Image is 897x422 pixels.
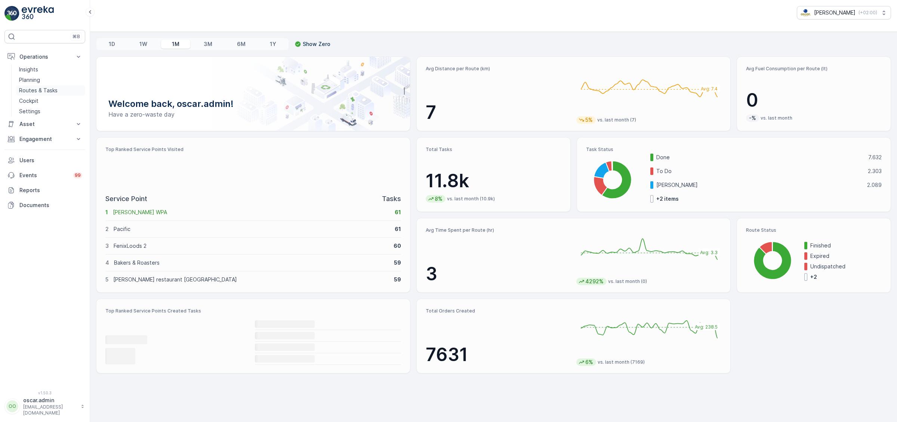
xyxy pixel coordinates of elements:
p: vs. last month [761,115,792,121]
p: 60 [394,242,401,250]
a: Documents [4,198,85,213]
p: 3M [204,40,212,48]
p: Total Orders Created [426,308,570,314]
p: [PERSON_NAME] [814,9,856,16]
p: Finished [810,242,882,249]
p: Total Tasks [426,147,561,153]
p: -% [748,114,757,122]
p: [EMAIL_ADDRESS][DOMAIN_NAME] [23,404,77,416]
p: Reports [19,187,82,194]
p: Insights [19,66,38,73]
p: Bakers & Roasters [114,259,389,267]
p: 0 [746,89,882,111]
p: 3 [426,263,570,285]
p: 5 [105,276,108,283]
p: 2.089 [867,181,882,189]
p: 7.632 [868,154,882,161]
p: Tasks [382,194,401,204]
p: 1M [172,40,179,48]
p: 3 [105,242,109,250]
p: 6M [237,40,246,48]
p: Welcome back, oscar.admin! [108,98,398,110]
p: 4292% [585,278,604,285]
p: 1W [139,40,147,48]
img: logo [4,6,19,21]
p: Routes & Tasks [19,87,58,94]
a: Settings [16,106,85,117]
p: 1 [105,209,108,216]
button: [PERSON_NAME](+02:00) [797,6,891,19]
p: Have a zero-waste day [108,110,398,119]
img: basis-logo_rgb2x.png [800,9,811,17]
p: 99 [75,172,81,178]
p: Settings [19,108,40,115]
p: 59 [394,259,401,267]
a: Events99 [4,168,85,183]
p: 5% [585,116,594,124]
p: 2.303 [868,167,882,175]
p: Expired [810,252,882,260]
p: vs. last month (7169) [598,359,645,365]
p: Avg Fuel Consumption per Route (lt) [746,66,882,72]
a: Reports [4,183,85,198]
p: Service Point [105,194,147,204]
p: ⌘B [73,34,80,40]
p: [PERSON_NAME] restaurant [GEOGRAPHIC_DATA] [113,276,389,283]
p: Task Status [586,147,882,153]
p: FenixLoods 2 [114,242,389,250]
p: 59 [394,276,401,283]
button: OOoscar.admin[EMAIL_ADDRESS][DOMAIN_NAME] [4,397,85,416]
a: Insights [16,64,85,75]
p: vs. last month (7) [597,117,636,123]
p: Route Status [746,227,882,233]
p: 4 [105,259,109,267]
a: Cockpit [16,96,85,106]
button: Asset [4,117,85,132]
p: Top Ranked Service Points Visited [105,147,401,153]
p: Operations [19,53,70,61]
p: [PERSON_NAME] [656,181,862,189]
p: Done [656,154,863,161]
p: 2 [105,225,109,233]
p: Cockpit [19,97,38,105]
p: Events [19,172,69,179]
p: 6% [585,358,594,366]
p: Users [19,157,82,164]
p: Show Zero [303,40,330,48]
p: vs. last month (0) [608,278,647,284]
p: 7631 [426,344,570,366]
button: Engagement [4,132,85,147]
p: Avg Time Spent per Route (hr) [426,227,570,233]
p: Planning [19,76,40,84]
p: oscar.admin [23,397,77,404]
p: + 2 items [656,195,679,203]
p: To Do [656,167,863,175]
p: ( +02:00 ) [859,10,877,16]
p: 1D [109,40,115,48]
a: Routes & Tasks [16,85,85,96]
p: 8% [434,195,443,203]
p: Engagement [19,135,70,143]
p: 11.8k [426,170,561,192]
p: Top Ranked Service Points Created Tasks [105,308,401,314]
span: v 1.50.3 [4,391,85,395]
img: logo_light-DOdMpM7g.png [22,6,54,21]
p: 7 [426,101,570,124]
p: 61 [395,225,401,233]
p: 61 [395,209,401,216]
a: Planning [16,75,85,85]
p: Documents [19,201,82,209]
p: Asset [19,120,70,128]
p: 1Y [270,40,276,48]
button: Operations [4,49,85,64]
p: Avg Distance per Route (km) [426,66,570,72]
a: Users [4,153,85,168]
div: OO [6,400,18,412]
p: vs. last month (10.9k) [447,196,495,202]
p: Pacific [114,225,390,233]
p: + 2 [810,273,818,281]
p: [PERSON_NAME] WPA [113,209,390,216]
p: Undispatched [810,263,882,270]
